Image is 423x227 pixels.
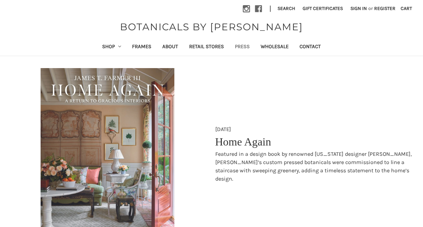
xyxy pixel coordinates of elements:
[229,39,255,56] a: Press
[157,39,184,56] a: About
[401,6,412,11] span: Cart
[267,3,274,14] li: |
[215,150,416,183] p: Featured in a design book by renowned [US_STATE] designer [PERSON_NAME], [PERSON_NAME]’s custom p...
[294,39,326,56] a: Contact
[215,125,231,133] p: [DATE]
[255,39,294,56] a: Wholesale
[184,39,229,56] a: Retail Stores
[97,39,127,56] a: Shop
[215,133,271,150] p: Home Again
[127,39,157,56] a: Frames
[368,5,373,12] span: or
[117,20,306,34] a: BOTANICALS BY [PERSON_NAME]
